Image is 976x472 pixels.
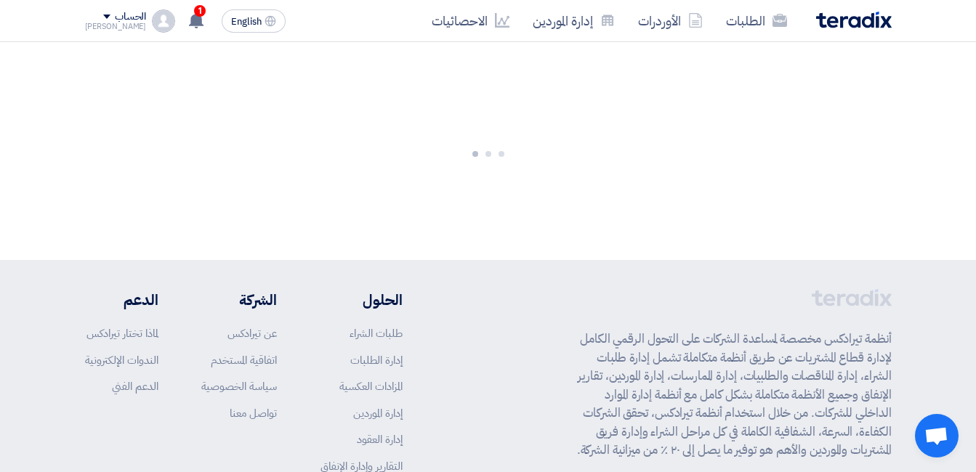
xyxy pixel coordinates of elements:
[350,352,403,368] a: إدارة الطلبات
[816,12,892,28] img: Teradix logo
[350,325,403,341] a: طلبات الشراء
[569,330,892,460] p: أنظمة تيرادكس مخصصة لمساعدة الشركات على التحول الرقمي الكامل لإدارة قطاع المشتريات عن طريق أنظمة ...
[194,5,206,17] span: 1
[115,11,146,23] div: الحساب
[201,289,277,311] li: الشركة
[230,405,277,421] a: تواصل معنا
[211,352,277,368] a: اتفاقية المستخدم
[521,4,626,38] a: إدارة الموردين
[222,9,286,33] button: English
[339,378,403,394] a: المزادات العكسية
[152,9,175,33] img: profile_test.png
[231,17,262,27] span: English
[353,405,403,421] a: إدارة الموردين
[86,325,158,341] a: لماذا تختار تيرادكس
[112,378,158,394] a: الدعم الفني
[915,414,959,457] a: Open chat
[626,4,714,38] a: الأوردرات
[85,289,158,311] li: الدعم
[85,23,147,30] div: [PERSON_NAME]
[714,4,799,38] a: الطلبات
[227,325,277,341] a: عن تيرادكس
[320,289,403,311] li: الحلول
[357,431,403,447] a: إدارة العقود
[85,352,158,368] a: الندوات الإلكترونية
[420,4,521,38] a: الاحصائيات
[201,378,277,394] a: سياسة الخصوصية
